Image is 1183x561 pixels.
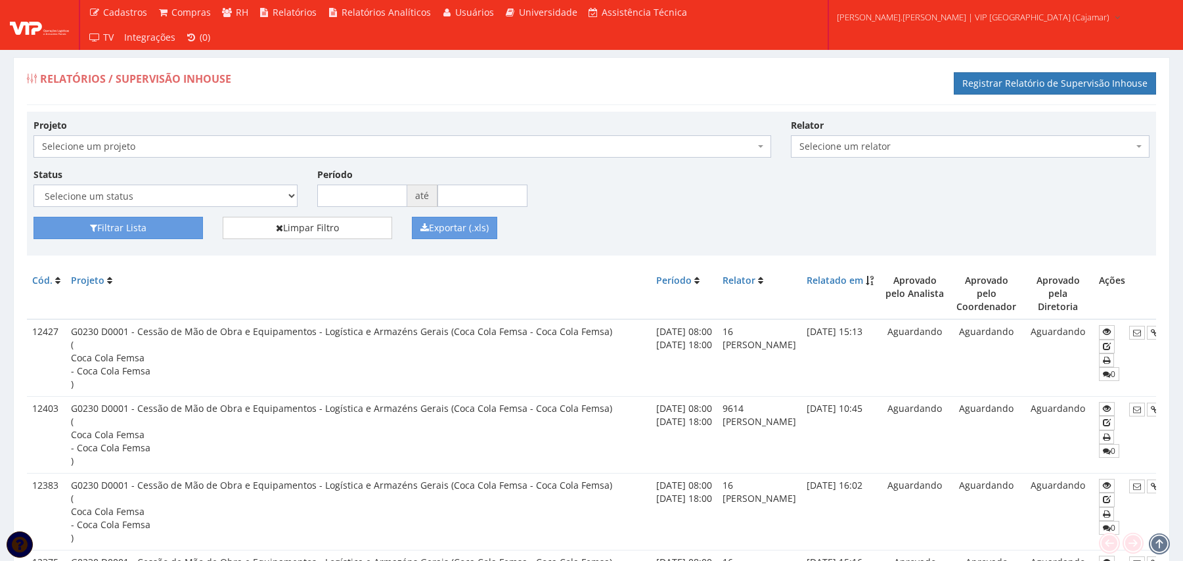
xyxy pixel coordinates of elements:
[1022,474,1094,550] td: Aguardando
[1022,319,1094,396] td: Aguardando
[103,6,147,18] span: Cadastros
[801,474,879,550] td: [DATE] 16:02
[651,319,717,396] td: [DATE] 08:00 [DATE] 18:00
[33,119,67,132] label: Projeto
[879,397,950,474] td: Aguardando
[27,397,66,474] td: 12403
[1099,521,1119,535] a: 0
[807,274,863,286] a: Relatado em
[950,474,1022,550] td: Aguardando
[171,6,211,18] span: Compras
[33,168,62,181] label: Status
[412,217,497,239] button: Exportar (.xls)
[717,397,801,474] td: 9614 [PERSON_NAME]
[83,25,119,50] a: TV
[602,6,687,18] span: Assistência Técnica
[656,274,692,286] a: Período
[879,319,950,396] td: Aguardando
[66,474,651,550] td: G0230 D0001 - Cessão de Mão de Obra e Equipamentos - Logística e Armazéns Gerais (Coca Cola Femsa...
[954,72,1156,95] a: Registrar Relatório de Supervisão Inhouse
[33,135,771,158] span: Selecione um projeto
[1129,326,1145,340] button: Enviar E-mail de Teste
[317,168,353,181] label: Período
[27,474,66,550] td: 12383
[717,474,801,550] td: 16 [PERSON_NAME]
[950,319,1022,396] td: Aguardando
[723,274,755,286] a: Relator
[799,140,1133,153] span: Selecione um relator
[791,135,1150,158] span: Selecione um relator
[879,474,950,550] td: Aguardando
[791,119,824,132] label: Relator
[236,6,248,18] span: RH
[651,397,717,474] td: [DATE] 08:00 [DATE] 18:00
[10,15,69,35] img: logo
[32,274,53,286] a: Cód.
[651,474,717,550] td: [DATE] 08:00 [DATE] 18:00
[455,6,494,18] span: Usuários
[950,397,1022,474] td: Aguardando
[1099,444,1119,458] a: 0
[1129,403,1145,416] button: Enviar E-mail de Teste
[519,6,577,18] span: Universidade
[801,319,879,396] td: [DATE] 15:13
[71,274,104,286] a: Projeto
[42,140,755,153] span: Selecione um projeto
[200,31,210,43] span: (0)
[273,6,317,18] span: Relatórios
[950,269,1022,319] th: Aprovado pelo Coordenador
[27,319,66,396] td: 12427
[801,397,879,474] td: [DATE] 10:45
[66,397,651,474] td: G0230 D0001 - Cessão de Mão de Obra e Equipamentos - Logística e Armazéns Gerais (Coca Cola Femsa...
[717,319,801,396] td: 16 [PERSON_NAME]
[119,25,181,50] a: Integrações
[879,269,950,319] th: Aprovado pelo Analista
[1022,397,1094,474] td: Aguardando
[181,25,216,50] a: (0)
[342,6,431,18] span: Relatórios Analíticos
[40,72,231,86] span: Relatórios / Supervisão Inhouse
[124,31,175,43] span: Integrações
[66,319,651,396] td: G0230 D0001 - Cessão de Mão de Obra e Equipamentos - Logística e Armazéns Gerais (Coca Cola Femsa...
[1099,367,1119,381] a: 0
[837,11,1109,24] span: [PERSON_NAME].[PERSON_NAME] | VIP [GEOGRAPHIC_DATA] (Cajamar)
[1022,269,1094,319] th: Aprovado pela Diretoria
[33,217,203,239] button: Filtrar Lista
[103,31,114,43] span: TV
[1094,269,1167,319] th: Ações
[223,217,392,239] a: Limpar Filtro
[1129,480,1145,493] button: Enviar E-mail de Teste
[407,185,437,207] span: até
